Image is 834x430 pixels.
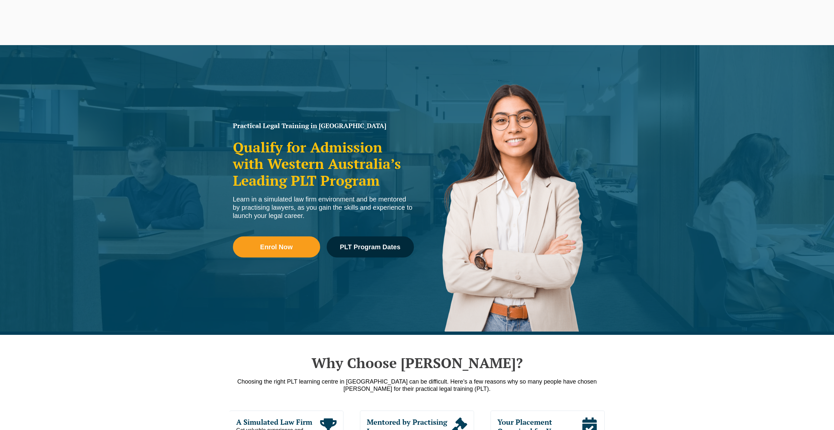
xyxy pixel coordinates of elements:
h1: Practical Legal Training in [GEOGRAPHIC_DATA] [233,122,414,129]
h2: Qualify for Admission with Western Australia’s Leading PLT Program [233,139,414,189]
div: Learn in a simulated law firm environment and be mentored by practising lawyers, as you gain the ... [233,195,414,220]
span: A Simulated Law Firm [236,417,320,427]
a: Enrol Now [233,236,320,257]
h2: Why Choose [PERSON_NAME]? [230,355,605,371]
span: PLT Program Dates [340,244,400,250]
a: PLT Program Dates [327,236,414,257]
p: Choosing the right PLT learning centre in [GEOGRAPHIC_DATA] can be difficult. Here’s a few reason... [230,378,605,392]
span: Enrol Now [260,244,293,250]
